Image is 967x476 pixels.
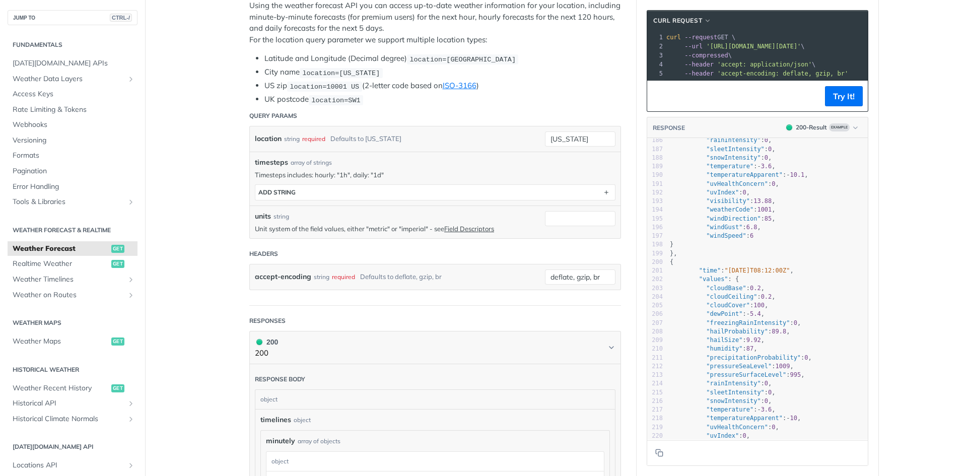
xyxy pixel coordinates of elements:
[8,442,137,451] h2: [DATE][DOMAIN_NAME] API
[647,336,663,345] div: 209
[13,105,135,115] span: Rate Limiting & Tokens
[706,180,768,187] span: "uvHealthConcern"
[647,284,663,293] div: 203
[647,301,663,310] div: 205
[255,211,271,222] label: units
[647,154,663,162] div: 188
[706,336,742,344] span: "hailSize"
[670,285,765,292] span: : ,
[706,197,750,205] span: "visibility"
[706,285,746,292] span: "cloudBase"
[670,267,794,274] span: : ,
[647,388,663,397] div: 215
[647,405,663,414] div: 217
[684,52,728,59] span: --compressed
[652,123,685,133] button: RESPONSE
[260,415,291,425] span: timelines
[111,337,124,346] span: get
[266,436,295,446] span: minutely
[264,66,621,78] li: City name
[332,269,355,284] div: required
[647,432,663,440] div: 220
[670,415,801,422] span: : ,
[409,55,516,63] span: location=[GEOGRAPHIC_DATA]
[13,290,124,300] span: Weather on Routes
[670,389,776,396] span: : ,
[706,224,742,231] span: "windGust"
[670,310,765,317] span: : ,
[647,232,663,240] div: 197
[13,460,124,470] span: Locations API
[706,310,742,317] span: "dewPoint"
[684,34,717,41] span: --request
[765,215,772,222] span: 85
[743,432,746,439] span: 0
[647,33,664,42] div: 1
[444,225,494,233] a: Field Descriptors
[746,336,761,344] span: 9.92
[670,371,804,378] span: : ,
[111,260,124,268] span: get
[670,363,794,370] span: : ,
[13,89,135,99] span: Access Keys
[8,164,137,179] a: Pagination
[790,371,801,378] span: 995
[13,414,124,424] span: Historical Climate Normals
[110,14,132,22] span: CTRL-/
[443,81,476,90] a: ISO-3166
[761,406,772,413] span: 3.6
[127,276,135,284] button: Show subpages for Weather Timelines
[706,424,768,431] span: "uvHealthConcern"
[8,72,137,87] a: Weather Data LayersShow subpages for Weather Data Layers
[706,319,790,326] span: "freezingRainIntensity"
[670,180,779,187] span: : ,
[8,10,137,25] button: JUMP TOCTRL-/
[717,70,848,77] span: 'accept-encoding: deflate, gzip, br'
[750,232,753,239] span: 6
[670,258,673,265] span: {
[684,70,714,77] span: --header
[706,397,761,404] span: "snowIntensity"
[8,179,137,194] a: Error Handling
[264,53,621,64] li: Latitude and Longitude (Decimal degree)
[724,267,790,274] span: "[DATE]T08:12:00Z"
[255,348,278,359] p: 200
[647,60,664,69] div: 4
[757,163,761,170] span: -
[670,197,776,205] span: : ,
[8,40,137,49] h2: Fundamentals
[699,267,721,274] span: "time"
[761,293,772,300] span: 0.2
[127,415,135,423] button: Show subpages for Historical Climate Normals
[13,259,109,269] span: Realtime Weather
[706,354,801,361] span: "precipitationProbability"
[706,171,783,178] span: "temperatureApparent"
[757,406,761,413] span: -
[670,189,750,196] span: : ,
[647,188,663,197] div: 192
[706,406,753,413] span: "temperature"
[796,123,827,132] div: 200 - Result
[647,423,663,432] div: 219
[647,371,663,379] div: 213
[8,318,137,327] h2: Weather Maps
[790,415,797,422] span: 10
[706,363,772,370] span: "pressureSeaLevel"
[670,432,750,439] span: : ,
[111,384,124,392] span: get
[750,310,761,317] span: 5.4
[249,316,286,325] div: Responses
[8,365,137,374] h2: Historical Weather
[8,272,137,287] a: Weather TimelinesShow subpages for Weather Timelines
[670,328,790,335] span: : ,
[298,437,340,446] div: array of objects
[13,383,109,393] span: Weather Recent History
[8,241,137,256] a: Weather Forecastget
[706,154,761,161] span: "snowIntensity"
[647,51,664,60] div: 3
[13,244,109,254] span: Weather Forecast
[706,137,761,144] span: "rainIntensity"
[647,180,663,188] div: 191
[717,61,812,68] span: 'accept: application/json'
[256,339,262,345] span: 200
